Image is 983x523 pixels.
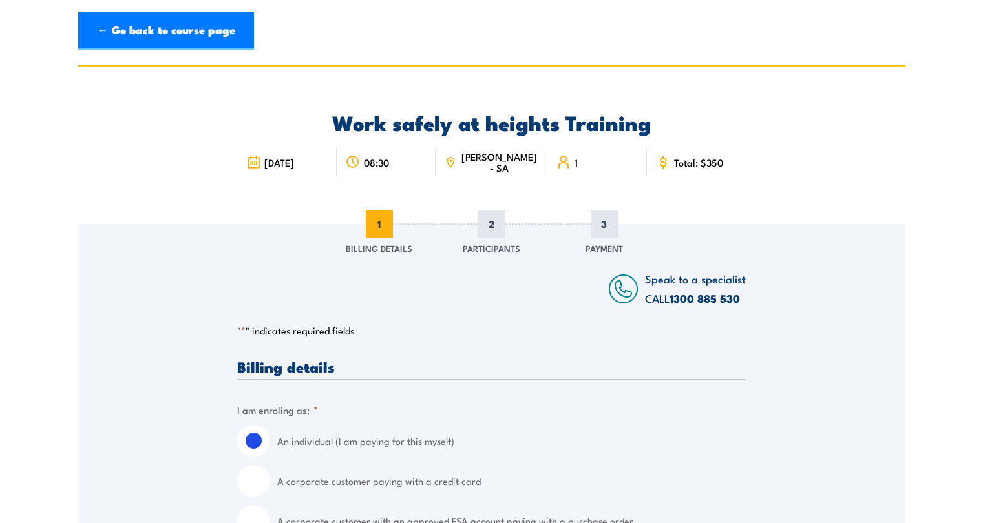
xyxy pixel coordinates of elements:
[264,157,294,168] span: [DATE]
[237,402,318,417] legend: I am enroling as:
[277,425,746,457] label: An individual (I am paying for this myself)
[645,271,746,306] span: Speak to a specialist CALL
[346,241,412,254] span: Billing Details
[364,157,389,168] span: 08:30
[674,157,723,168] span: Total: $350
[591,210,618,238] span: 3
[670,290,740,307] a: 1300 885 530
[237,359,746,374] h3: Billing details
[575,157,578,168] span: 1
[78,12,254,50] a: ← Go back to course page
[463,241,520,254] span: Participants
[366,210,393,238] span: 1
[277,465,746,497] label: A corporate customer paying with a credit card
[460,151,538,173] span: [PERSON_NAME] - SA
[237,113,746,131] h2: Work safely at heights Training
[478,210,505,238] span: 2
[586,241,623,254] span: Payment
[237,324,746,337] p: " " indicates required fields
